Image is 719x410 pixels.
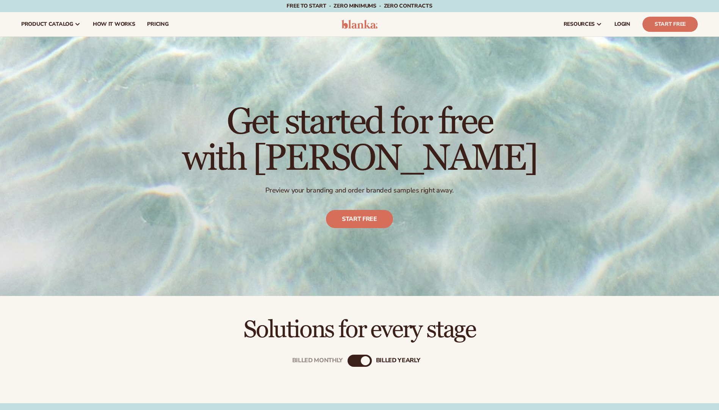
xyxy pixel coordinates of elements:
[614,21,630,27] span: LOGIN
[341,20,378,29] img: logo
[558,12,608,36] a: resources
[326,210,393,228] a: Start free
[608,12,636,36] a: LOGIN
[21,317,698,343] h2: Solutions for every stage
[93,21,135,27] span: How It Works
[564,21,595,27] span: resources
[376,357,420,364] div: billed Yearly
[147,21,168,27] span: pricing
[292,357,343,364] div: Billed Monthly
[182,104,537,177] h1: Get started for free with [PERSON_NAME]
[87,12,141,36] a: How It Works
[287,2,432,9] span: Free to start · ZERO minimums · ZERO contracts
[21,21,73,27] span: product catalog
[642,17,698,32] a: Start Free
[15,12,87,36] a: product catalog
[182,186,537,195] p: Preview your branding and order branded samples right away.
[141,12,174,36] a: pricing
